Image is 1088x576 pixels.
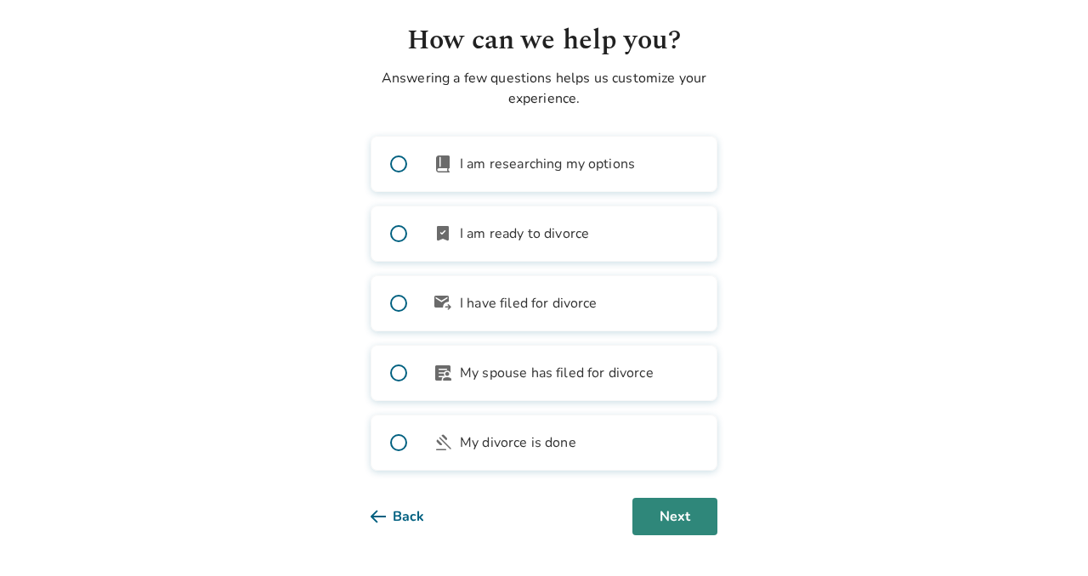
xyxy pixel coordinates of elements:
[460,363,654,383] span: My spouse has filed for divorce
[433,293,453,313] span: outgoing_mail
[632,498,717,535] button: Next
[460,223,589,244] span: I am ready to divorce
[371,498,451,535] button: Back
[371,68,717,109] p: Answering a few questions helps us customize your experience.
[460,154,635,174] span: I am researching my options
[1003,494,1088,576] iframe: Chat Widget
[460,432,576,453] span: My divorce is done
[433,363,453,383] span: article_person
[433,154,453,174] span: book_2
[371,20,717,61] h1: How can we help you?
[433,223,453,244] span: bookmark_check
[433,432,453,453] span: gavel
[460,293,598,313] span: I have filed for divorce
